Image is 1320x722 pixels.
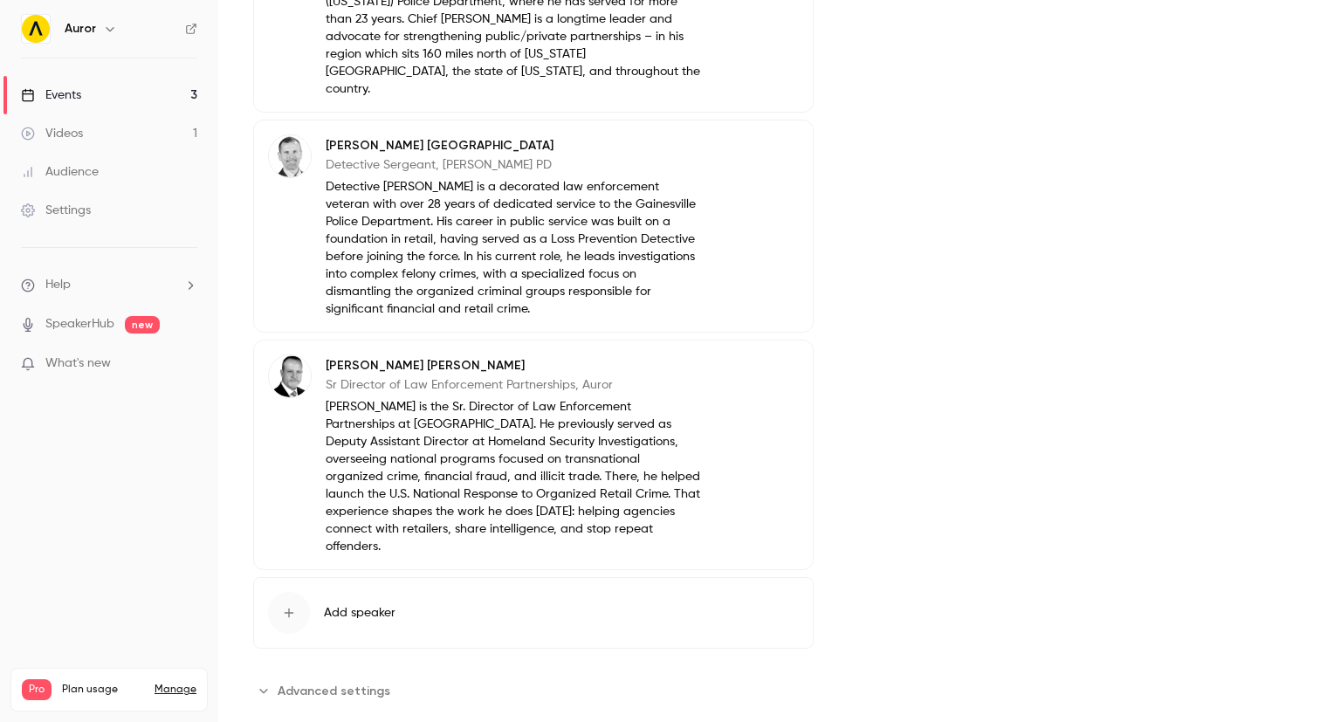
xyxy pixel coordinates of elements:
span: new [125,316,160,333]
div: Raul Aguilar[PERSON_NAME] [PERSON_NAME]Sr Director of Law Enforcement Partnerships, Auror[PERSON_... [253,340,814,570]
div: Events [21,86,81,104]
div: Nicholas Ferrara[PERSON_NAME] [GEOGRAPHIC_DATA]Detective Sergeant, [PERSON_NAME] PDDetective [PER... [253,120,814,333]
p: Detective [PERSON_NAME] is a decorated law enforcement veteran with over 28 years of dedicated se... [326,178,700,318]
p: [PERSON_NAME] [PERSON_NAME] [326,357,700,375]
span: Advanced settings [278,682,390,700]
span: Plan usage [62,683,144,697]
p: [PERSON_NAME] [GEOGRAPHIC_DATA] [326,137,700,155]
p: Sr Director of Law Enforcement Partnerships, Auror [326,376,700,394]
span: Pro [22,679,52,700]
button: Add speaker [253,577,814,649]
div: Audience [21,163,99,181]
p: [PERSON_NAME] is the Sr. Director of Law Enforcement Partnerships at [GEOGRAPHIC_DATA]. He previo... [326,398,700,555]
span: Help [45,276,71,294]
img: Nicholas Ferrara [269,135,311,177]
a: SpeakerHub [45,315,114,333]
img: Auror [22,15,50,43]
section: Advanced settings [253,677,814,705]
p: Detective Sergeant, [PERSON_NAME] PD [326,156,700,174]
span: What's new [45,354,111,373]
li: help-dropdown-opener [21,276,197,294]
button: Advanced settings [253,677,401,705]
h6: Auror [65,20,96,38]
span: Add speaker [324,604,395,622]
iframe: Noticeable Trigger [176,356,197,372]
img: Raul Aguilar [269,355,311,397]
div: Videos [21,125,83,142]
a: Manage [155,683,196,697]
div: Settings [21,202,91,219]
